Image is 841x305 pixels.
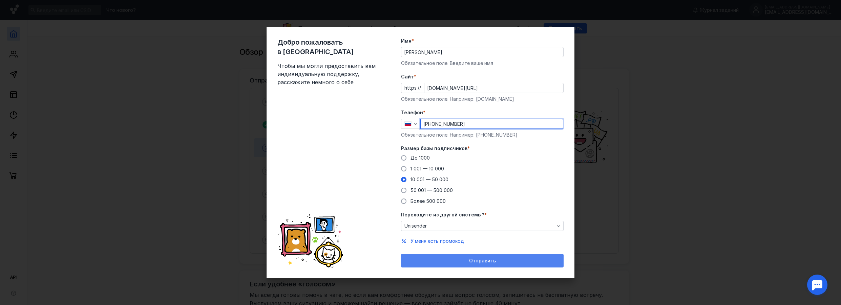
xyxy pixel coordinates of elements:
span: У меня есть промокод [411,238,464,244]
span: 50 001 — 500 000 [411,187,453,193]
button: У меня есть промокод [411,238,464,244]
span: Cайт [401,73,414,80]
span: Отправить [469,258,496,264]
button: Unisender [401,221,564,231]
span: Переходите из другой системы? [401,211,484,218]
div: Обязательное поле. Введите ваше имя [401,60,564,67]
span: Имя [401,38,412,44]
span: Размер базы подписчиков [401,145,467,152]
span: 10 001 — 50 000 [411,177,448,182]
span: Более 500 000 [411,198,446,204]
div: Обязательное поле. Например: [DOMAIN_NAME] [401,96,564,102]
button: Отправить [401,254,564,267]
div: Обязательное поле. Например: [PHONE_NUMBER] [401,132,564,138]
span: До 1000 [411,155,430,161]
span: 1 001 — 10 000 [411,166,444,171]
span: Чтобы мы могли предоставить вам индивидуальную поддержку, расскажите немного о себе [277,62,379,86]
span: Добро пожаловать в [GEOGRAPHIC_DATA] [277,38,379,56]
span: Телефон [401,109,423,116]
span: Unisender [404,223,427,229]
